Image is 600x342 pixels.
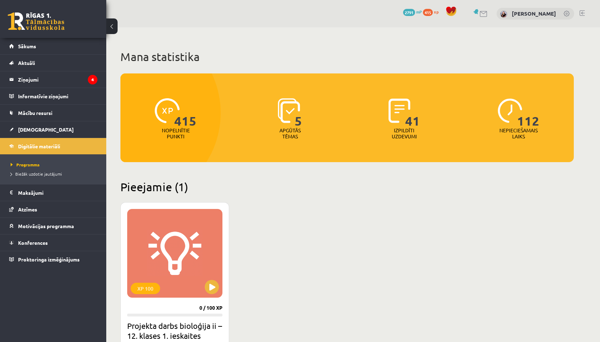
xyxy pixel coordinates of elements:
span: Sākums [18,43,36,49]
p: Nepieciešamais laiks [499,127,538,139]
span: mP [416,9,422,15]
span: Atzīmes [18,206,37,213]
p: Nopelnītie punkti [162,127,190,139]
div: XP 100 [131,283,160,294]
span: xp [434,9,438,15]
span: 5 [295,98,302,127]
img: Evelīna Auziņa [500,11,507,18]
span: Proktoringa izmēģinājums [18,256,80,263]
a: Atzīmes [9,201,97,217]
a: Proktoringa izmēģinājums [9,251,97,267]
a: Mācību resursi [9,105,97,121]
p: Apgūtās tēmas [276,127,304,139]
span: Motivācijas programma [18,223,74,229]
span: Programma [11,162,40,167]
a: Aktuāli [9,55,97,71]
span: 2791 [403,9,415,16]
a: Rīgas 1. Tālmācības vidusskola [8,12,64,30]
a: Maksājumi [9,184,97,201]
h1: Mana statistika [120,50,574,64]
a: 2791 mP [403,9,422,15]
a: Sākums [9,38,97,54]
a: [PERSON_NAME] [512,10,556,17]
span: Aktuāli [18,60,35,66]
span: 112 [517,98,539,127]
h2: Pieejamie (1) [120,180,574,194]
a: 415 xp [423,9,442,15]
a: Motivācijas programma [9,218,97,234]
img: icon-completed-tasks-ad58ae20a441b2904462921112bc710f1caf180af7a3daa7317a5a94f2d26646.svg [389,98,411,123]
legend: Ziņojumi [18,71,97,88]
legend: Maksājumi [18,184,97,201]
a: Informatīvie ziņojumi [9,88,97,104]
legend: Informatīvie ziņojumi [18,88,97,104]
p: Izpildīti uzdevumi [390,127,418,139]
img: icon-clock-7be60019b62300814b6bd22b8e044499b485619524d84068768e800edab66f18.svg [498,98,522,123]
span: 415 [423,9,433,16]
span: 41 [405,98,420,127]
span: Biežāk uzdotie jautājumi [11,171,62,177]
span: Digitālie materiāli [18,143,60,149]
span: Mācību resursi [18,110,52,116]
a: [DEMOGRAPHIC_DATA] [9,121,97,138]
span: [DEMOGRAPHIC_DATA] [18,126,74,133]
a: Ziņojumi4 [9,71,97,88]
img: icon-learned-topics-4a711ccc23c960034f471b6e78daf4a3bad4a20eaf4de84257b87e66633f6470.svg [278,98,300,123]
i: 4 [88,75,97,84]
a: Digitālie materiāli [9,138,97,154]
span: 415 [174,98,197,127]
a: Konferences [9,235,97,251]
span: Konferences [18,239,48,246]
img: icon-xp-0682a9bc20223a9ccc6f5883a126b849a74cddfe5390d2b41b4391c66f2066e7.svg [155,98,180,123]
a: Programma [11,161,99,168]
a: Biežāk uzdotie jautājumi [11,171,99,177]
